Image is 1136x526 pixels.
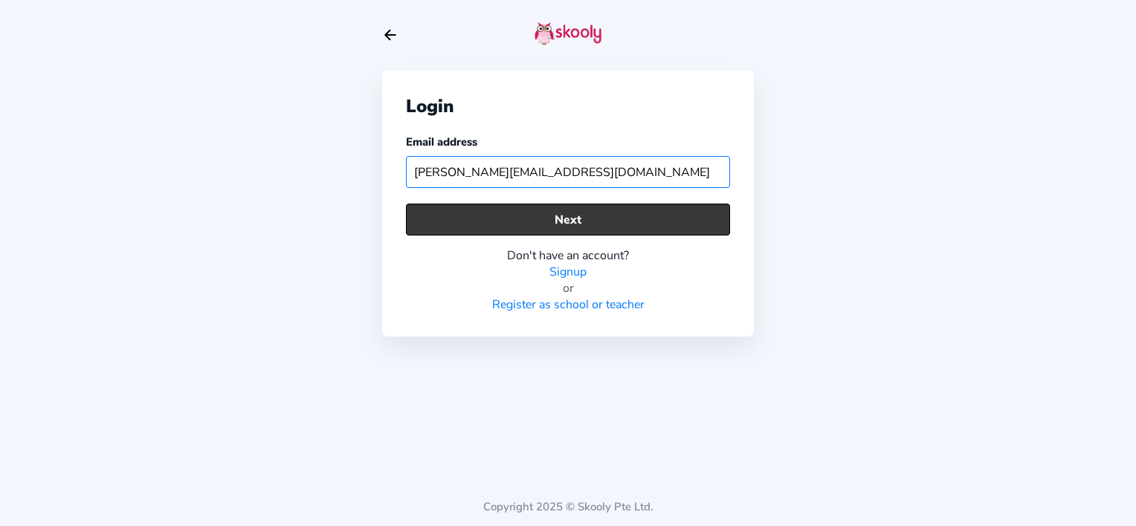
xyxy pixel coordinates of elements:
[406,94,730,118] div: Login
[549,264,587,280] a: Signup
[406,247,730,264] div: Don't have an account?
[406,280,730,296] div: or
[492,296,645,313] a: Register as school or teacher
[535,22,601,45] img: skooly-logo.png
[406,156,730,188] input: Your email address
[382,27,398,43] button: arrow back outline
[406,204,730,236] button: Next
[406,134,477,149] label: Email address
